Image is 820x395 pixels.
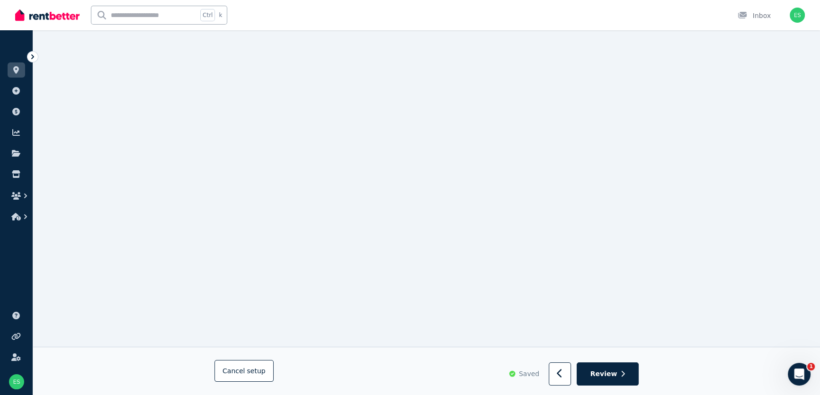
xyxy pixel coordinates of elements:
[247,367,265,376] span: setup
[590,369,617,379] span: Review
[219,11,222,19] span: k
[577,363,639,386] button: Review
[200,9,215,21] span: Ctrl
[519,369,539,379] span: Saved
[9,374,24,389] img: Elaine Sheeley
[223,368,266,375] span: Cancel
[15,8,80,22] img: RentBetter
[214,360,274,382] button: Cancelsetup
[788,363,811,386] iframe: Intercom live chat
[790,8,805,23] img: Elaine Sheeley
[738,11,771,20] div: Inbox
[807,363,815,370] span: 1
